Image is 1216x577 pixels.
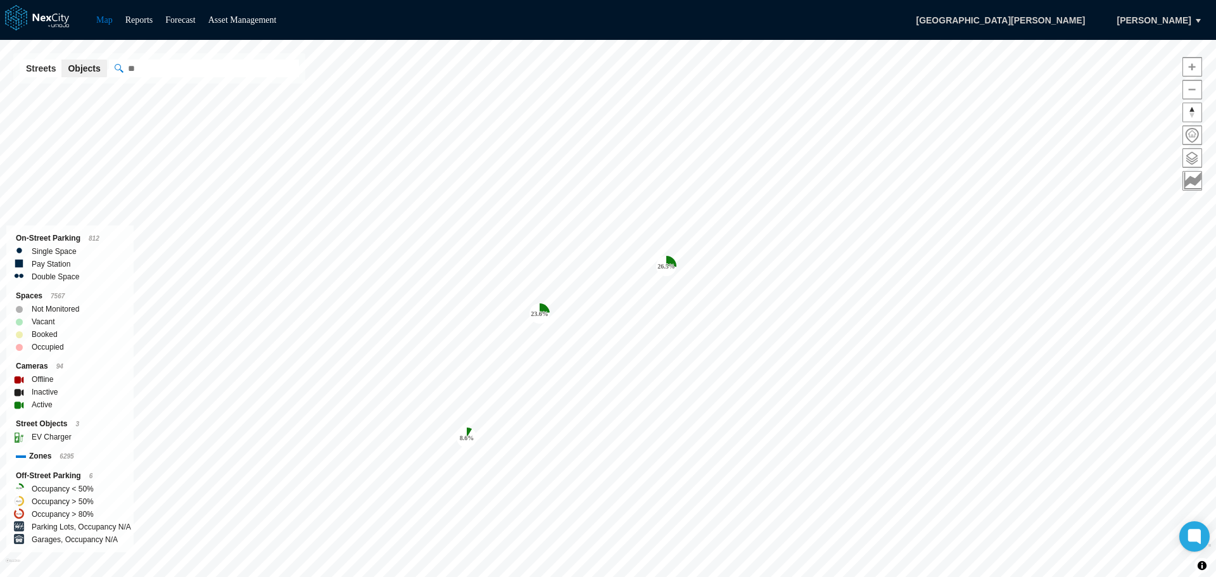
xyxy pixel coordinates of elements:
label: EV Charger [32,431,72,443]
span: 6 [89,472,93,479]
label: Occupancy > 50% [32,495,94,508]
tspan: 23.6 % [531,310,548,317]
a: Mapbox homepage [6,559,20,573]
div: Street Objects [16,417,124,431]
span: Streets [26,62,56,75]
span: Objects [68,62,100,75]
label: Inactive [32,386,58,398]
label: Booked [32,328,58,341]
label: Parking Lots, Occupancy N/A [32,521,131,533]
button: [PERSON_NAME] [1104,10,1205,31]
a: Forecast [165,15,195,25]
button: Reset bearing to north [1182,103,1202,122]
span: [GEOGRAPHIC_DATA][PERSON_NAME] [902,10,1098,31]
span: 94 [56,363,63,370]
div: Map marker [656,256,676,276]
a: Map [96,15,113,25]
button: Streets [20,60,62,77]
label: Offline [32,373,53,386]
button: Zoom in [1182,57,1202,77]
div: Off-Street Parking [16,469,124,483]
div: Map marker [457,428,477,448]
div: Zones [16,450,124,463]
button: Key metrics [1182,171,1202,191]
label: Active [32,398,53,411]
a: Asset Management [208,15,277,25]
button: Home [1182,125,1202,145]
span: 812 [89,235,99,242]
a: Reports [125,15,153,25]
div: Spaces [16,289,124,303]
label: Not Monitored [32,303,79,315]
span: Zoom out [1183,80,1201,99]
label: Single Space [32,245,77,258]
label: Pay Station [32,258,70,270]
button: Layers management [1182,148,1202,168]
span: 6295 [60,453,73,460]
tspan: 8.6 % [460,434,474,441]
label: Vacant [32,315,54,328]
div: Cameras [16,360,124,373]
span: Zoom in [1183,58,1201,76]
button: Toggle attribution [1194,558,1210,573]
label: Occupancy > 80% [32,508,94,521]
button: Zoom out [1182,80,1202,99]
span: 3 [75,421,79,428]
label: Garages, Occupancy N/A [32,533,118,546]
span: 7567 [51,293,65,300]
span: Reset bearing to north [1183,103,1201,122]
button: Objects [61,60,106,77]
label: Double Space [32,270,79,283]
label: Occupied [32,341,64,353]
span: Toggle attribution [1198,559,1206,573]
div: On-Street Parking [16,232,124,245]
div: Map marker [529,303,550,324]
span: [PERSON_NAME] [1117,14,1191,27]
tspan: 26.5 % [657,263,675,270]
label: Occupancy < 50% [32,483,94,495]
